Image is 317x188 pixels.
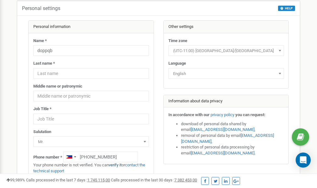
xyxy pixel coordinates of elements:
[278,6,295,11] button: HELP
[235,112,265,117] strong: you can request:
[63,152,138,162] input: +1-800-555-55-55
[33,162,149,174] p: Your phone number is not verified. You can or
[171,69,282,78] span: English
[168,112,210,117] strong: In accordance with our
[33,129,51,135] label: Salutation
[168,45,284,56] span: (UTC-11:00) Pacific/Midway
[181,133,274,144] a: [EMAIL_ADDRESS][DOMAIN_NAME]
[168,38,187,44] label: Time zone
[181,121,284,133] li: download of personal data shared by email ,
[33,136,149,147] span: Mr.
[87,178,110,182] u: 1 745 115,00
[33,38,47,44] label: Name *
[191,127,254,132] a: [EMAIL_ADDRESS][DOMAIN_NAME]
[36,137,147,146] span: Mr.
[33,61,55,67] label: Last name *
[33,45,149,56] input: Name
[191,151,254,155] a: [EMAIL_ADDRESS][DOMAIN_NAME]
[22,6,60,11] h5: Personal settings
[181,133,284,144] li: removal of personal data by email ,
[29,21,154,33] div: Personal information
[33,114,149,124] input: Job Title
[63,152,78,162] div: Telephone country code
[171,46,282,55] span: (UTC-11:00) Pacific/Midway
[210,112,234,117] a: privacy policy
[33,154,62,160] label: Phone number *
[33,91,149,101] input: Middle name or patronymic
[33,163,145,173] a: contact the technical support
[33,68,149,79] input: Last name
[33,83,82,89] label: Middle name or patronymic
[109,163,122,167] a: verify it
[168,61,186,67] label: Language
[164,95,289,108] div: Information about data privacy
[174,178,197,182] u: 7 382 453,00
[164,21,289,33] div: Other settings
[26,178,110,182] span: Calls processed in the last 7 days :
[181,144,284,156] li: restriction of personal data processing by email .
[33,106,52,112] label: Job Title *
[111,178,197,182] span: Calls processed in the last 30 days :
[168,68,284,79] span: English
[6,178,25,182] span: 99,989%
[296,153,311,168] div: Open Intercom Messenger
